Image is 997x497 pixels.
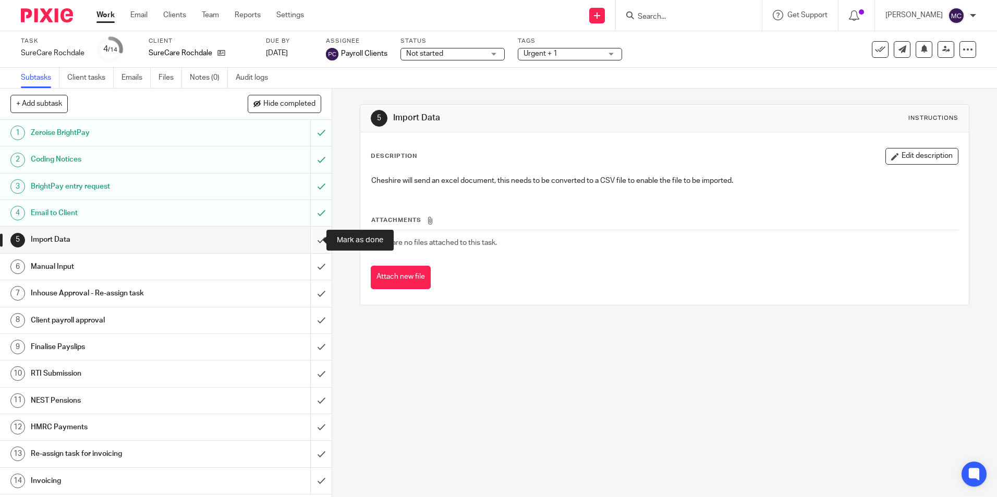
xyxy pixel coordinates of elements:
img: svg%3E [326,48,338,60]
input: Search [637,13,731,22]
span: Urgent + 1 [524,50,557,57]
h1: Zeroise BrightPay [31,125,210,141]
div: 1 [10,126,25,140]
span: Hide completed [263,100,315,108]
h1: Coding Notices [31,152,210,167]
small: /14 [108,47,117,53]
label: Tags [518,37,622,45]
h1: Client payroll approval [31,313,210,328]
h1: Invoicing [31,473,210,489]
div: 11 [10,393,25,408]
div: 7 [10,286,25,301]
div: 10 [10,366,25,381]
button: Attach new file [371,266,431,289]
div: 5 [371,110,387,127]
p: SureCare Rochdale [149,48,212,58]
span: [DATE] [266,49,288,57]
div: 5 [10,233,25,247]
button: Edit description [885,148,958,165]
p: Cheshire will send an excel document, this needs to be converted to a CSV file to enable the file... [371,176,957,186]
div: 13 [10,446,25,461]
h1: HMRC Payments [31,419,210,435]
h1: Email to Client [31,205,210,221]
span: Not started [406,50,443,57]
h1: Finalise Payslips [31,339,210,355]
div: 4 [103,43,117,55]
div: 6 [10,259,25,274]
h1: Re-assign task for invoicing [31,446,210,462]
a: Notes (0) [190,68,228,88]
div: 14 [10,474,25,488]
h1: Import Data [31,232,210,247]
a: Clients [163,10,186,20]
img: Pixie [21,8,73,22]
a: Client tasks [67,68,114,88]
button: Hide completed [248,95,321,113]
a: Subtasks [21,68,59,88]
h1: NEST Pensions [31,393,210,408]
button: + Add subtask [10,95,68,113]
a: Audit logs [236,68,276,88]
p: [PERSON_NAME] [885,10,943,20]
a: Reports [235,10,261,20]
a: Team [202,10,219,20]
label: Assignee [326,37,387,45]
p: Description [371,152,417,160]
h1: Inhouse Approval - Re-assign task [31,285,210,301]
div: Instructions [908,114,958,122]
div: 2 [10,153,25,167]
div: 9 [10,340,25,354]
h1: RTI Submission [31,366,210,381]
label: Client [149,37,253,45]
span: There are no files attached to this task. [371,239,497,246]
div: 12 [10,420,25,434]
span: Attachments [371,217,421,223]
a: Work [96,10,115,20]
label: Task [21,37,84,45]
label: Status [400,37,505,45]
span: Get Support [787,11,828,19]
label: Due by [266,37,313,45]
div: 8 [10,313,25,328]
a: Settings [276,10,304,20]
img: svg%3E [948,7,965,24]
span: Payroll Clients [341,48,387,59]
div: 3 [10,179,25,194]
a: Email [130,10,148,20]
h1: Import Data [393,113,687,123]
h1: BrightPay entry request [31,179,210,194]
h1: Manual Input [31,259,210,275]
div: SureCare Rochdale [21,48,84,58]
a: Files [159,68,182,88]
div: 4 [10,206,25,220]
a: Emails [121,68,151,88]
